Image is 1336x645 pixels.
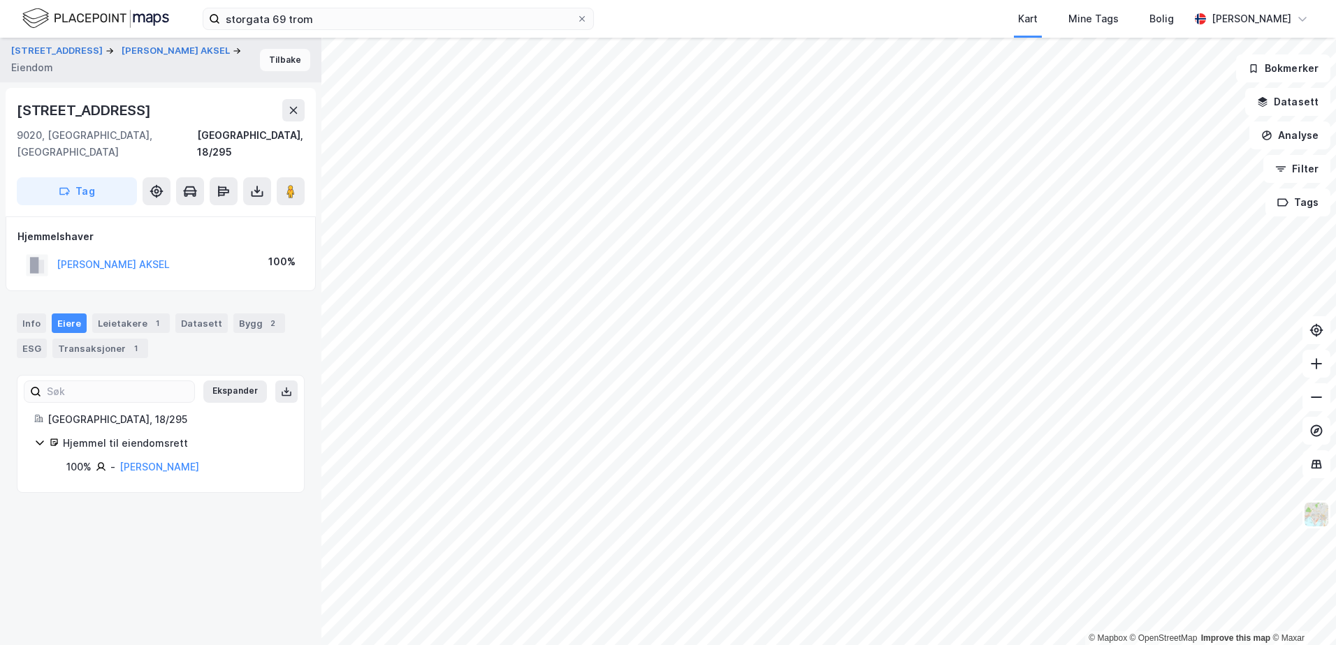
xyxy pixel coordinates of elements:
div: 2 [266,316,279,330]
div: Eiendom [11,59,53,76]
div: Kart [1018,10,1038,27]
button: Tilbake [260,49,310,71]
a: Mapbox [1089,633,1127,643]
button: Bokmerker [1236,54,1330,82]
div: Hjemmel til eiendomsrett [63,435,287,452]
div: 9020, [GEOGRAPHIC_DATA], [GEOGRAPHIC_DATA] [17,127,197,161]
div: [PERSON_NAME] [1212,10,1291,27]
div: Kontrollprogram for chat [1266,578,1336,645]
iframe: Chat Widget [1266,578,1336,645]
input: Søk [41,381,194,402]
img: Z [1303,501,1330,528]
div: Bygg [233,313,285,333]
button: [PERSON_NAME] AKSEL [122,44,233,58]
div: Eiere [52,313,87,333]
div: Datasett [175,313,228,333]
div: Leietakere [92,313,170,333]
div: 1 [129,341,143,355]
img: logo.f888ab2527a4732fd821a326f86c7f29.svg [22,6,169,31]
div: Mine Tags [1068,10,1119,27]
div: 100% [66,459,92,475]
input: Søk på adresse, matrikkel, gårdeiere, leietakere eller personer [220,8,576,29]
div: [STREET_ADDRESS] [17,99,154,121]
div: Bolig [1149,10,1174,27]
div: [GEOGRAPHIC_DATA], 18/295 [48,411,287,428]
button: Filter [1263,155,1330,183]
button: Tag [17,177,137,205]
button: Ekspander [203,380,267,403]
div: 1 [150,316,164,330]
div: ESG [17,339,47,358]
div: 100% [268,253,296,270]
button: [STREET_ADDRESS] [11,44,106,58]
button: Analyse [1249,121,1330,149]
div: Info [17,313,46,333]
button: Tags [1265,188,1330,216]
a: [PERSON_NAME] [119,461,199,473]
a: Improve this map [1201,633,1270,643]
button: Datasett [1245,88,1330,116]
div: [GEOGRAPHIC_DATA], 18/295 [197,127,305,161]
div: Hjemmelshaver [17,228,304,245]
div: Transaksjoner [52,339,148,358]
div: - [110,459,115,475]
a: OpenStreetMap [1130,633,1198,643]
